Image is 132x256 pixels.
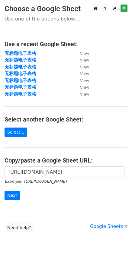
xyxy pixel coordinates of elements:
small: View [80,78,89,83]
a: Google Sheets [90,224,127,229]
h4: Select another Google Sheet: [5,116,127,123]
h4: Copy/paste a Google Sheet URL: [5,157,127,164]
small: Example: [URL][DOMAIN_NAME] [5,179,66,184]
a: Need help? [5,223,34,232]
a: 无标题电子表格 [5,78,36,83]
a: 无标题电子表格 [5,84,36,90]
h4: Use a recent Google Sheet: [5,40,127,48]
p: Use one of the options below... [5,16,127,22]
a: View [74,84,89,90]
a: View [74,71,89,76]
a: 无标题电子表格 [5,57,36,63]
small: View [80,71,89,76]
small: View [80,92,89,96]
h3: Choose a Google Sheet [5,5,127,13]
a: View [74,91,89,97]
small: View [80,51,89,56]
small: View [80,58,89,62]
iframe: Chat Widget [102,227,132,256]
input: Next [5,191,20,200]
a: 无标题电子表格 [5,51,36,56]
a: 无标题电子表格 [5,71,36,76]
a: Select... [5,128,27,137]
a: View [74,57,89,63]
small: View [80,85,89,90]
small: View [80,65,89,69]
a: View [74,78,89,83]
a: 无标题电子表格 [5,64,36,70]
a: View [74,64,89,70]
input: Paste your Google Sheet URL here [5,166,124,178]
a: 无标题电子表格 [5,91,36,97]
a: View [74,51,89,56]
